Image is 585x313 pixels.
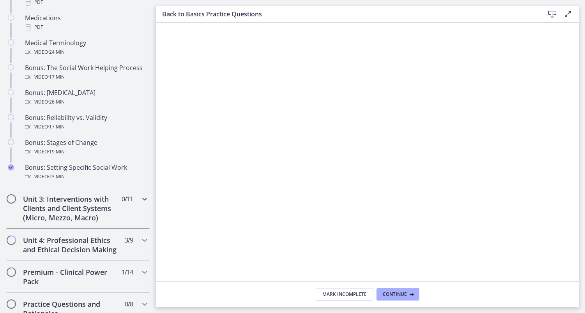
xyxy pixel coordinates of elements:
div: Medical Terminology [25,38,147,57]
div: Bonus: Setting Specific Social Work [25,163,147,181]
span: Continue [383,291,407,297]
div: Bonus: Reliability vs. Validity [25,113,147,132]
h3: Back to Basics Practice Questions [162,9,532,19]
span: · 17 min [48,72,65,82]
span: 3 / 9 [125,236,133,245]
h2: Unit 3: Interventions with Clients and Client Systems (Micro, Mezzo, Macro) [23,194,118,222]
span: · 24 min [48,47,65,57]
span: · 26 min [48,97,65,107]
div: Bonus: The Social Work Helping Process [25,63,147,82]
span: 0 / 11 [122,194,133,204]
div: Video [25,147,147,156]
h2: Premium - Clinical Power Pack [23,267,118,286]
button: Mark Incomplete [316,288,373,301]
div: Bonus: Stages of Change [25,138,147,156]
div: PDF [25,23,147,32]
div: Video [25,72,147,82]
span: · 19 min [48,147,65,156]
div: Video [25,97,147,107]
div: Video [25,122,147,132]
span: Mark Incomplete [322,291,367,297]
button: Continue [376,288,419,301]
div: Video [25,172,147,181]
span: 1 / 14 [122,267,133,277]
span: 0 / 8 [125,299,133,309]
span: · 17 min [48,122,65,132]
div: Bonus: [MEDICAL_DATA] [25,88,147,107]
div: Video [25,47,147,57]
span: · 23 min [48,172,65,181]
i: Completed [8,164,14,171]
h2: Unit 4: Professional Ethics and Ethical Decision Making [23,236,118,254]
div: Medications [25,13,147,32]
